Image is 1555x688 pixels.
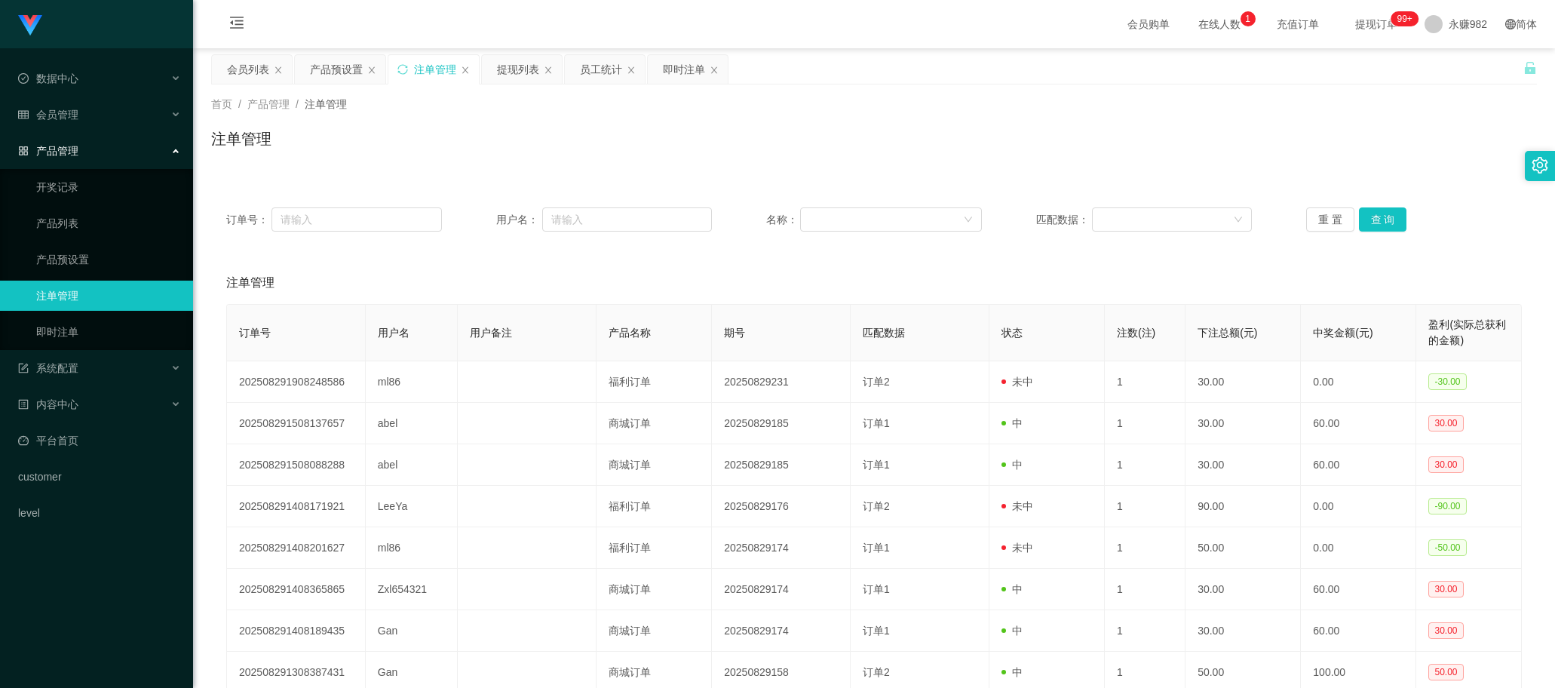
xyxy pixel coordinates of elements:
[1348,19,1405,29] span: 提现订单
[1245,11,1250,26] p: 1
[1428,318,1506,346] span: 盈利(实际总获利的金额)
[367,66,376,75] i: 图标: close
[1428,539,1466,556] span: -50.00
[36,281,181,311] a: 注单管理
[18,72,78,84] span: 数据中心
[1117,327,1155,339] span: 注数(注)
[1001,666,1023,678] span: 中
[461,66,470,75] i: 图标: close
[305,98,347,110] span: 注单管理
[1191,19,1248,29] span: 在线人数
[1301,486,1416,527] td: 0.00
[863,542,890,554] span: 订单1
[366,610,459,652] td: Gan
[1391,11,1418,26] sup: 230
[1301,569,1416,610] td: 60.00
[1105,486,1185,527] td: 1
[227,527,366,569] td: 202508291408201627
[496,212,542,228] span: 用户名：
[580,55,622,84] div: 员工统计
[1306,207,1354,232] button: 重 置
[597,444,712,486] td: 商城订单
[1001,417,1023,429] span: 中
[414,55,456,84] div: 注单管理
[1241,11,1256,26] sup: 1
[597,527,712,569] td: 福利订单
[226,212,271,228] span: 订单号：
[766,212,800,228] span: 名称：
[1185,361,1301,403] td: 30.00
[597,569,712,610] td: 商城订单
[712,361,851,403] td: 20250829231
[1001,376,1033,388] span: 未中
[1185,444,1301,486] td: 30.00
[18,398,78,410] span: 内容中心
[609,327,651,339] span: 产品名称
[211,127,271,150] h1: 注单管理
[1428,456,1463,473] span: 30.00
[238,98,241,110] span: /
[310,55,363,84] div: 产品预设置
[366,444,459,486] td: abel
[36,244,181,275] a: 产品预设置
[712,610,851,652] td: 20250829174
[863,625,890,637] span: 订单1
[227,361,366,403] td: 202508291908248586
[1105,403,1185,444] td: 1
[710,66,719,75] i: 图标: close
[1428,664,1463,680] span: 50.00
[863,583,890,595] span: 订单1
[1105,444,1185,486] td: 1
[1428,498,1466,514] span: -90.00
[1105,527,1185,569] td: 1
[663,55,705,84] div: 即时注单
[18,145,78,157] span: 产品管理
[597,610,712,652] td: 商城订单
[597,361,712,403] td: 福利订单
[627,66,636,75] i: 图标: close
[712,486,851,527] td: 20250829176
[964,215,973,226] i: 图标: down
[544,66,553,75] i: 图标: close
[1105,361,1185,403] td: 1
[211,98,232,110] span: 首页
[366,403,459,444] td: abel
[1185,403,1301,444] td: 30.00
[1505,19,1516,29] i: 图标: global
[18,363,29,373] i: 图标: form
[226,274,275,292] span: 注单管理
[366,569,459,610] td: Zxl654321
[211,1,262,49] i: 图标: menu-fold
[1185,486,1301,527] td: 90.00
[1301,444,1416,486] td: 60.00
[1234,215,1243,226] i: 图标: down
[378,327,409,339] span: 用户名
[1105,569,1185,610] td: 1
[227,55,269,84] div: 会员列表
[1428,373,1466,390] span: -30.00
[497,55,539,84] div: 提现列表
[247,98,290,110] span: 产品管理
[239,327,271,339] span: 订单号
[18,362,78,374] span: 系统配置
[863,500,890,512] span: 订单2
[227,610,366,652] td: 202508291408189435
[1532,157,1548,174] i: 图标: setting
[18,399,29,410] i: 图标: profile
[712,527,851,569] td: 20250829174
[1185,527,1301,569] td: 50.00
[1001,583,1023,595] span: 中
[18,462,181,492] a: customer
[1301,527,1416,569] td: 0.00
[1301,361,1416,403] td: 0.00
[1198,327,1257,339] span: 下注总额(元)
[18,425,181,456] a: 图标: dashboard平台首页
[1523,61,1537,75] i: 图标: unlock
[36,317,181,347] a: 即时注单
[18,73,29,84] i: 图标: check-circle-o
[227,444,366,486] td: 202508291508088288
[1001,625,1023,637] span: 中
[1001,459,1023,471] span: 中
[18,109,29,120] i: 图标: table
[271,207,443,232] input: 请输入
